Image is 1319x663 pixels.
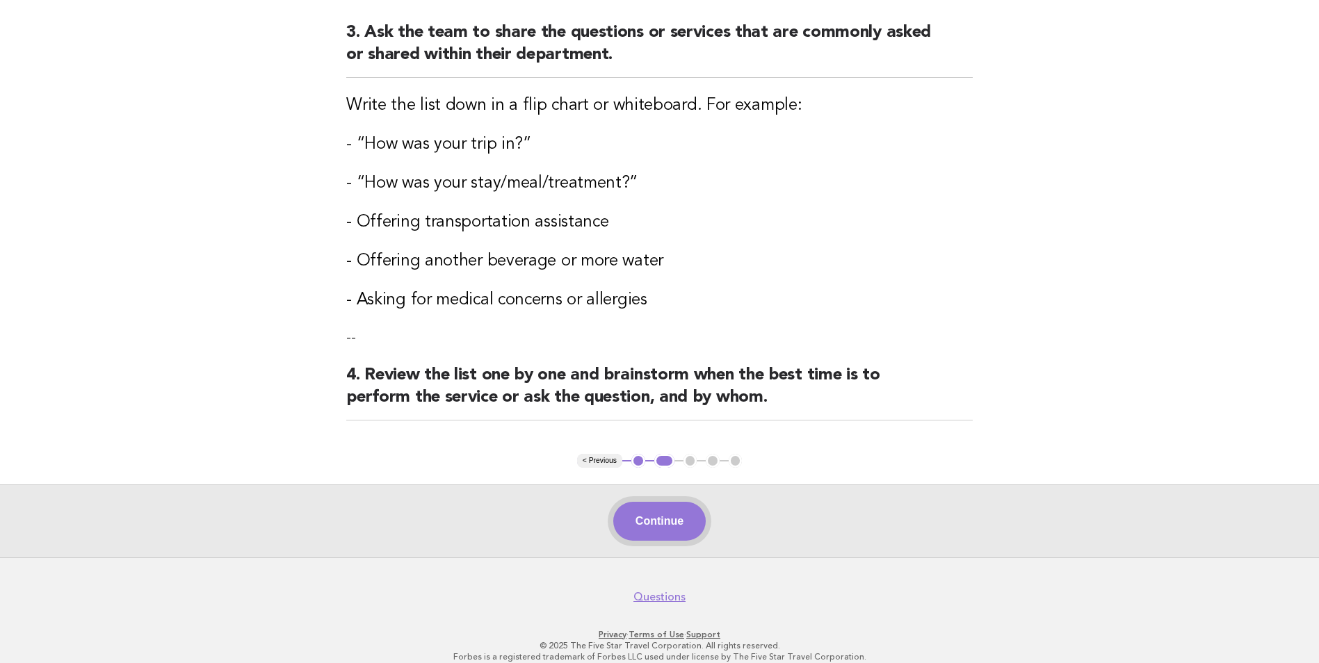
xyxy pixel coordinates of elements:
h3: - “How was your trip in?” [346,133,973,156]
button: 2 [654,454,674,468]
p: · · [234,629,1085,640]
p: Forbes is a registered trademark of Forbes LLC used under license by The Five Star Travel Corpora... [234,651,1085,662]
button: < Previous [577,454,622,468]
button: Continue [613,502,706,541]
h3: - Asking for medical concerns or allergies [346,289,973,311]
h3: - “How was your stay/meal/treatment?” [346,172,973,195]
h3: Write the list down in a flip chart or whiteboard. For example: [346,95,973,117]
p: -- [346,328,973,347]
h2: 3. Ask the team to share the questions or services that are commonly asked or shared within their... [346,22,973,78]
h3: - Offering another beverage or more water [346,250,973,272]
a: Questions [633,590,686,604]
p: © 2025 The Five Star Travel Corporation. All rights reserved. [234,640,1085,651]
a: Terms of Use [629,630,684,639]
h2: 4. Review the list one by one and brainstorm when the best time is to perform the service or ask ... [346,364,973,420]
button: 1 [631,454,645,468]
a: Privacy [599,630,626,639]
h3: - Offering transportation assistance [346,211,973,234]
a: Support [686,630,720,639]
